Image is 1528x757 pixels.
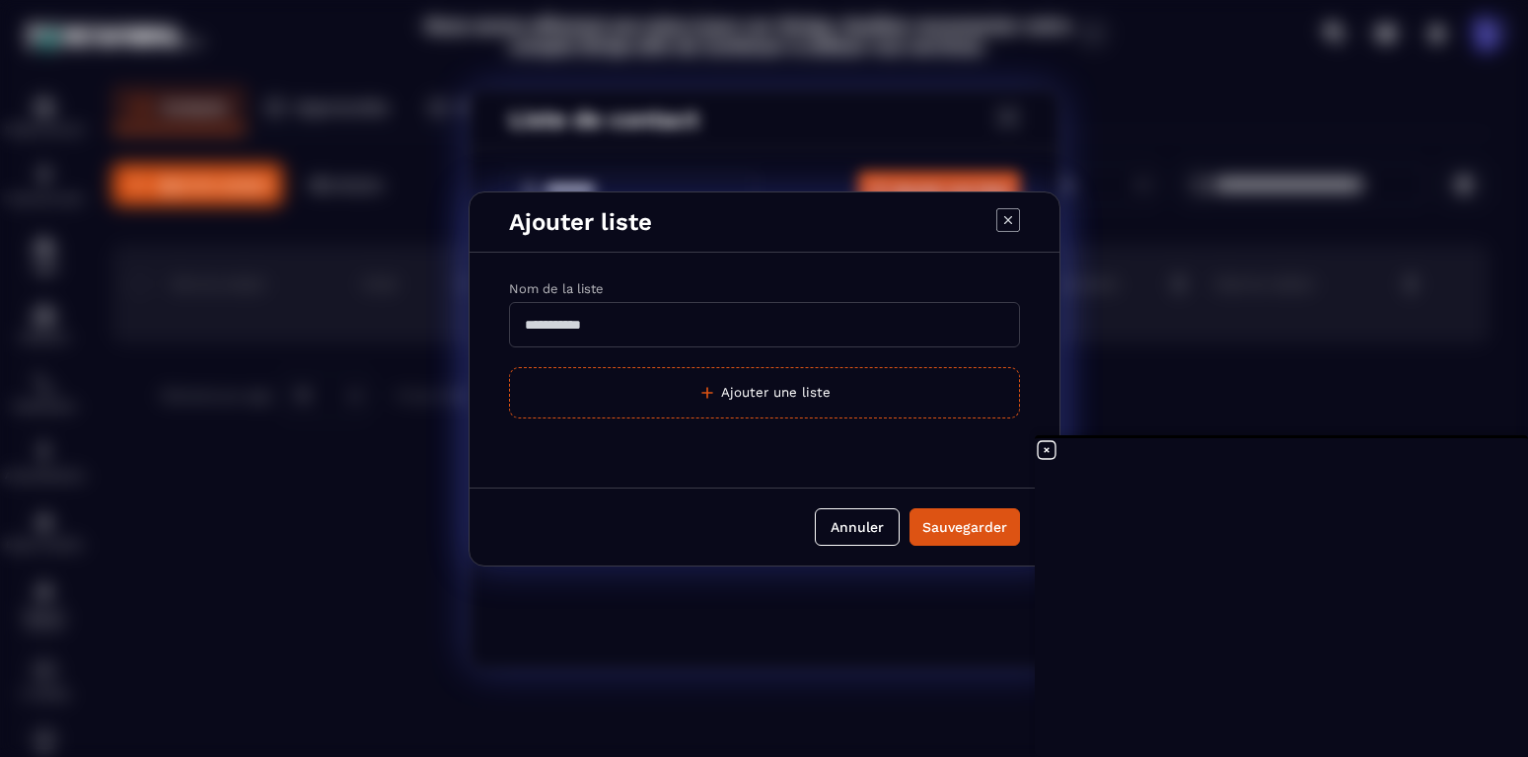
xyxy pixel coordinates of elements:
button: Sauvegarder [910,508,1020,546]
button: Annuler [815,508,900,546]
label: Nom de la liste [509,281,604,296]
div: Sauvegarder [922,517,1007,537]
p: Ajouter liste [509,208,652,236]
button: Ajouter une liste [509,367,1020,418]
